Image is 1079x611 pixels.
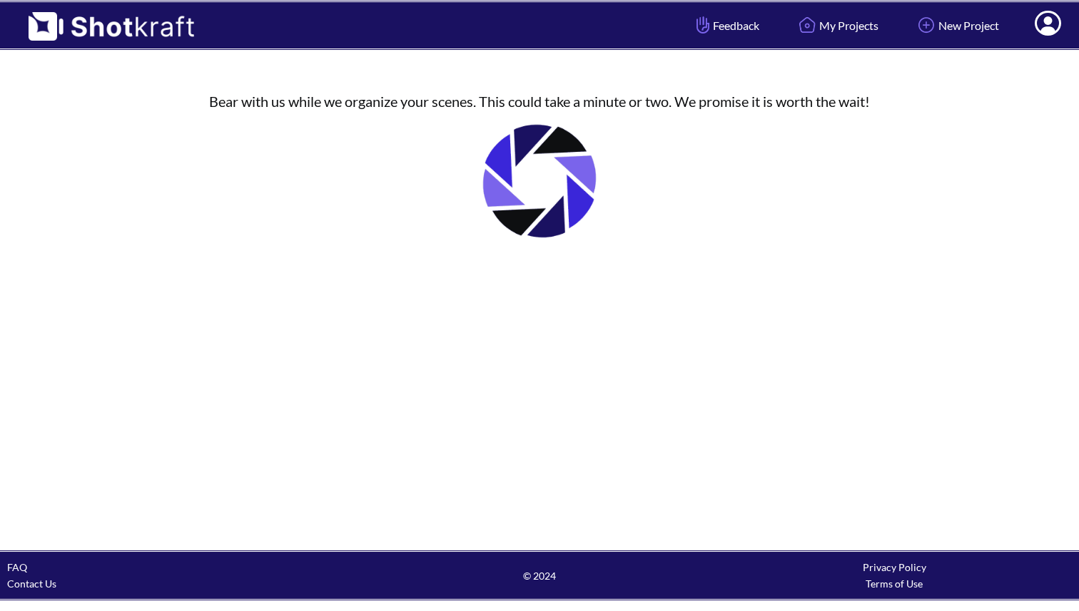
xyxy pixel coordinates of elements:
[693,13,713,37] img: Hand Icon
[914,13,938,37] img: Add Icon
[468,110,611,252] img: Loading..
[693,17,759,34] span: Feedback
[7,577,56,590] a: Contact Us
[795,13,819,37] img: Home Icon
[903,6,1010,44] a: New Project
[784,6,889,44] a: My Projects
[7,561,27,573] a: FAQ
[717,559,1072,575] div: Privacy Policy
[362,568,716,584] span: © 2024
[717,575,1072,592] div: Terms of Use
